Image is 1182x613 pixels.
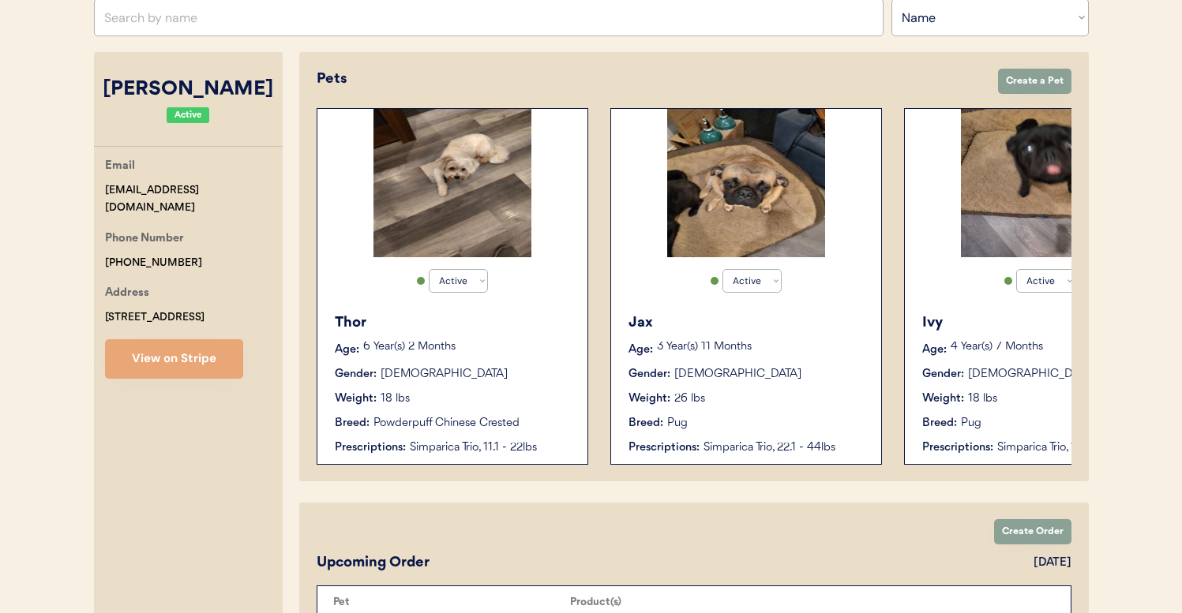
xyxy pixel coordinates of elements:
div: Gender: [922,366,964,383]
div: Upcoming Order [317,552,430,574]
div: Age: [629,342,653,358]
div: [STREET_ADDRESS] [105,308,205,327]
img: 17265394286189215305226348519129.jpg [961,109,1119,257]
button: View on Stripe [105,339,243,379]
p: 3 Year(s) 11 Months [657,342,865,353]
div: Thor [335,312,572,334]
p: 6 Year(s) 2 Months [363,342,572,353]
div: Jax [629,312,865,334]
div: [DATE] [1034,555,1071,571]
div: Email [105,157,135,177]
div: Pug [961,415,981,432]
div: Pug [667,415,688,432]
img: 17265390906413698263336249809779.jpg [667,109,825,257]
div: 18 lbs [381,391,410,407]
button: Create Order [994,519,1071,544]
div: Age: [922,342,947,358]
div: Ivy [922,312,1159,334]
div: Breed: [922,415,957,432]
div: [DEMOGRAPHIC_DATA] [968,366,1095,383]
div: Phone Number [105,230,184,249]
p: 4 Year(s) 7 Months [951,342,1159,353]
div: Breed: [629,415,663,432]
div: Age: [335,342,359,358]
div: Product(s) [570,596,807,608]
div: 18 lbs [968,391,997,407]
div: Powderpuff Chinese Crested [373,415,520,432]
div: Prescriptions: [922,439,993,456]
div: Weight: [335,391,377,407]
img: 17265388911756959373601907331745.jpg [373,109,531,257]
div: Prescriptions: [335,439,406,456]
div: Simparica Trio, 22.1 - 44lbs [704,439,865,456]
div: Breed: [335,415,370,432]
div: Simparica Trio, 11.1 - 22lbs [410,439,572,456]
button: Create a Pet [998,69,1071,94]
div: Weight: [922,391,964,407]
div: Pet [333,596,570,608]
div: Gender: [629,366,670,383]
div: Weight: [629,391,670,407]
div: [PERSON_NAME] [94,75,283,105]
div: Address [105,284,149,304]
div: Pets [317,69,982,90]
div: [DEMOGRAPHIC_DATA] [381,366,508,383]
div: Prescriptions: [629,439,700,456]
div: [DEMOGRAPHIC_DATA] [674,366,801,383]
div: 26 lbs [674,391,705,407]
div: [PHONE_NUMBER] [105,254,202,272]
div: [EMAIL_ADDRESS][DOMAIN_NAME] [105,181,283,218]
div: Gender: [335,366,377,383]
div: Simparica Trio, 11.1 - 22lbs [997,439,1159,456]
